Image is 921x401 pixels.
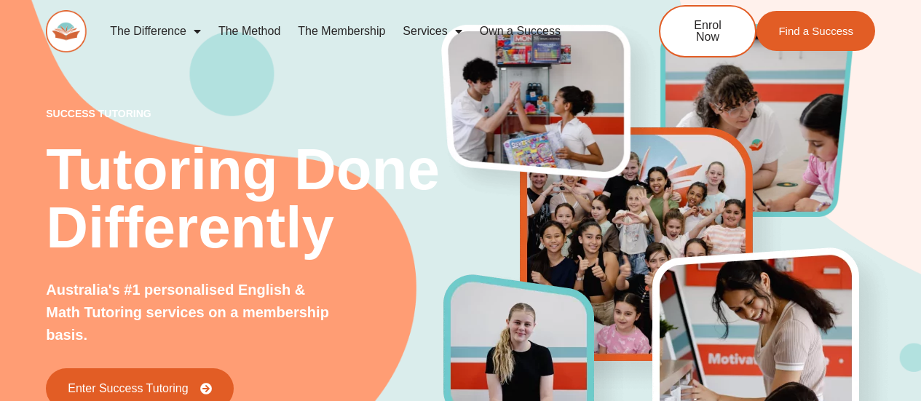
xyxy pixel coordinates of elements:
nav: Menu [101,15,611,48]
a: The Method [210,15,289,48]
h2: Tutoring Done Differently [46,140,443,257]
a: The Difference [101,15,210,48]
span: Enter Success Tutoring [68,383,188,394]
span: Enrol Now [682,20,733,43]
span: Find a Success [778,25,853,36]
p: success tutoring [46,108,443,119]
a: Own a Success [471,15,569,48]
a: Find a Success [756,11,875,51]
a: Enrol Now [659,5,756,57]
a: The Membership [289,15,394,48]
a: Services [394,15,470,48]
p: Australia's #1 personalised English & Math Tutoring services on a membership basis. [46,279,336,346]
